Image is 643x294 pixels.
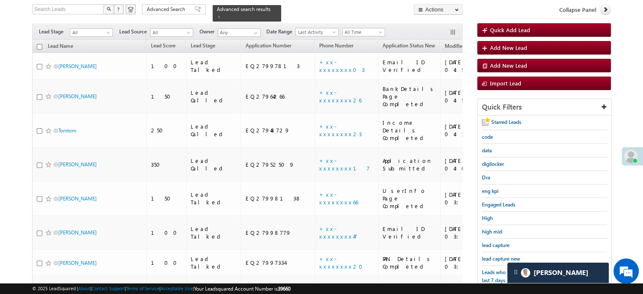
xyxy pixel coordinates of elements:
[378,41,439,52] a: Application Status New
[490,26,530,33] span: Quick Add Lead
[482,215,493,221] span: High
[78,286,90,291] a: About
[383,119,436,142] div: Income Details Completed
[383,157,436,172] div: Application Submitted
[445,58,498,74] div: [DATE] 04:52 PM
[58,63,97,69] a: [PERSON_NAME]
[92,286,125,291] a: Contact Support
[114,4,124,14] button: ?
[191,123,237,138] div: Lead Called
[445,255,498,270] div: [DATE] 03:06 PM
[266,28,296,36] span: Date Range
[191,225,237,240] div: Lead Talked
[39,28,70,36] span: Lead Stage
[245,42,291,49] span: Application Number
[482,256,520,262] span: lead capture new
[342,28,383,36] span: All Time
[445,43,473,49] span: Modified On
[445,157,498,172] div: [DATE] 04:03 PM
[441,41,485,52] a: Modified On (sorted descending)
[482,161,504,167] span: digilocker
[147,41,180,52] a: Lead Score
[319,89,361,104] a: +xx-xxxxxxxx26
[482,269,553,283] span: Leads who visited website in the last 7 days
[194,286,290,292] span: Your Leadsquared Account Number is
[58,229,97,236] a: [PERSON_NAME]
[383,42,435,49] span: Application Status New
[191,42,215,49] span: Lead Stage
[151,161,182,168] div: 350
[490,44,527,51] span: Add New Lead
[482,147,492,154] span: data
[58,195,97,202] a: [PERSON_NAME]
[150,29,191,36] span: All
[37,44,42,49] input: Check all records
[217,6,271,12] span: Advanced search results
[191,191,237,206] div: Lead Talked
[319,255,368,270] a: +xx-xxxxxxxx20
[58,127,76,134] a: Tomtom
[482,242,509,248] span: lead capture
[245,62,311,70] div: EQ27997813
[296,28,339,36] a: Last Activity
[245,195,311,202] div: EQ27998138
[191,255,237,270] div: Lead Talked
[482,174,490,181] span: Dra
[58,93,97,99] a: [PERSON_NAME]
[11,78,154,223] textarea: Type your message and hit 'Enter'
[186,41,219,52] a: Lead Stage
[191,157,237,172] div: Lead Called
[119,28,150,36] span: Lead Source
[342,28,385,36] a: All Time
[44,41,77,52] a: Lead Name
[150,28,193,37] a: All
[319,42,353,49] span: Phone Number
[482,134,493,140] span: code
[482,201,515,208] span: Engaged Leads
[445,123,498,138] div: [DATE] 04:10 PM
[319,123,362,137] a: +xx-xxxxxxxx23
[147,5,188,13] span: Advanced Search
[507,262,609,283] div: carter-dragCarter[PERSON_NAME]
[245,161,311,168] div: EQ27952509
[58,161,97,168] a: [PERSON_NAME]
[521,268,530,278] img: Carter
[383,255,436,270] div: PAN Details Completed
[319,58,365,73] a: +xx-xxxxxxxx03
[32,285,290,293] span: © 2025 LeadSquared | | | | |
[482,188,498,194] span: eng kpi
[115,230,153,242] em: Start Chat
[278,286,290,292] span: 39660
[245,93,311,100] div: EQ27964266
[44,44,142,55] div: Chat with us now
[151,42,175,49] span: Lead Score
[200,28,218,36] span: Owner
[117,5,121,13] span: ?
[383,187,436,210] div: UserInfo Page Completed
[383,85,436,108] div: BankDetails Page Completed
[151,259,182,267] div: 100
[319,191,358,206] a: +xx-xxxxxxxx66
[151,93,182,100] div: 150
[559,6,596,14] span: Collapse Panel
[241,41,295,52] a: Application Number
[478,99,611,115] div: Quick Filters
[296,28,336,36] span: Last Activity
[151,126,182,134] div: 250
[490,62,527,69] span: Add New Lead
[445,191,498,206] div: [DATE] 03:07 PM
[218,28,261,37] input: Type to Search
[126,286,159,291] a: Terms of Service
[151,229,182,236] div: 100
[445,225,498,240] div: [DATE] 03:07 PM
[319,225,357,240] a: +xx-xxxxxxxx47
[383,58,436,74] div: Email ID Verified
[445,89,498,104] div: [DATE] 04:52 PM
[139,4,159,25] div: Minimize live chat window
[491,119,521,125] span: Starred Leads
[490,80,521,87] span: Import Lead
[534,269,588,277] span: Carter
[414,4,462,15] button: Actions
[14,44,36,55] img: d_60004797649_company_0_60004797649
[151,62,182,70] div: 100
